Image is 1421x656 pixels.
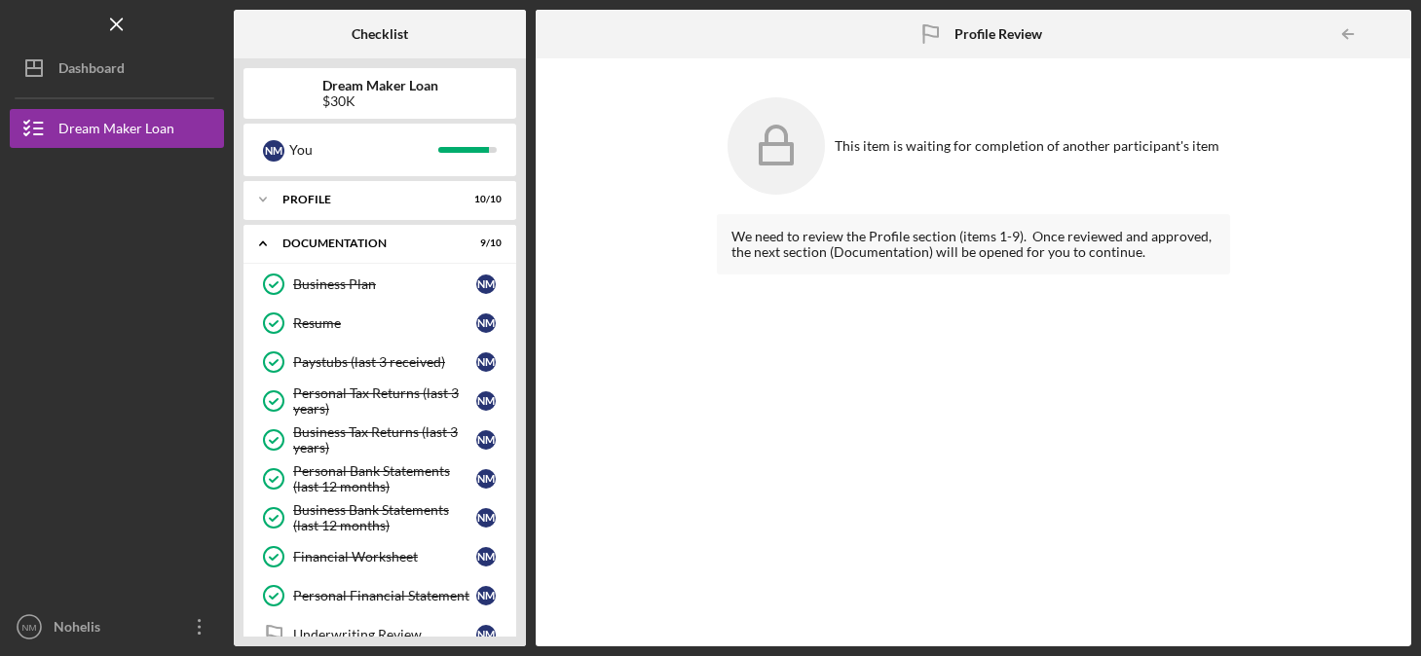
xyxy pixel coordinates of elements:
div: Business Tax Returns (last 3 years) [293,424,476,456]
b: Dream Maker Loan [322,78,438,93]
div: You [289,133,438,166]
button: NMNohelis [PERSON_NAME] [10,607,224,646]
div: Personal Tax Returns (last 3 years) [293,385,476,417]
a: Business Tax Returns (last 3 years)NM [253,420,506,459]
div: Dashboard [58,49,125,92]
a: Personal Bank Statements (last 12 months)NM [253,459,506,498]
div: 9 / 10 [467,237,502,249]
div: 10 / 10 [467,194,502,205]
div: Profile [282,194,453,205]
div: Personal Financial Statement [293,588,476,603]
div: N M [476,508,496,528]
a: Personal Financial StatementNM [253,576,506,615]
div: This item is waiting for completion of another participant's item [835,138,1219,154]
div: Documentation [282,237,453,249]
b: Profile Review [954,26,1042,42]
div: We need to review the Profile section (items 1-9). Once reviewed and approved, the next section (... [731,229,1215,260]
a: Business Bank Statements (last 12 months)NM [253,498,506,537]
div: Paystubs (last 3 received) [293,354,476,370]
div: N M [476,274,496,294]
div: Personal Bank Statements (last 12 months) [293,463,476,494]
a: ResumeNM [253,304,506,343]
a: Underwriting ReviewNM [253,615,506,654]
div: N M [476,625,496,644]
div: N M [476,586,496,605]
div: N M [476,430,496,450]
a: Business PlanNM [253,265,506,304]
button: Dream Maker Loan [10,109,224,148]
div: N M [263,140,284,162]
div: N M [476,469,496,489]
div: Resume [293,315,476,331]
div: N M [476,352,496,372]
div: Financial Worksheet [293,549,476,565]
a: Paystubs (last 3 received)NM [253,343,506,382]
a: Financial WorksheetNM [253,537,506,576]
a: Personal Tax Returns (last 3 years)NM [253,382,506,420]
div: N M [476,313,496,333]
b: Checklist [352,26,408,42]
button: Dashboard [10,49,224,88]
div: Dream Maker Loan [58,109,174,153]
div: Business Bank Statements (last 12 months) [293,502,476,533]
div: N M [476,547,496,566]
div: Business Plan [293,276,476,292]
div: $30K [322,93,438,109]
text: NM [22,622,37,633]
div: Underwriting Review [293,627,476,642]
div: N M [476,391,496,411]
